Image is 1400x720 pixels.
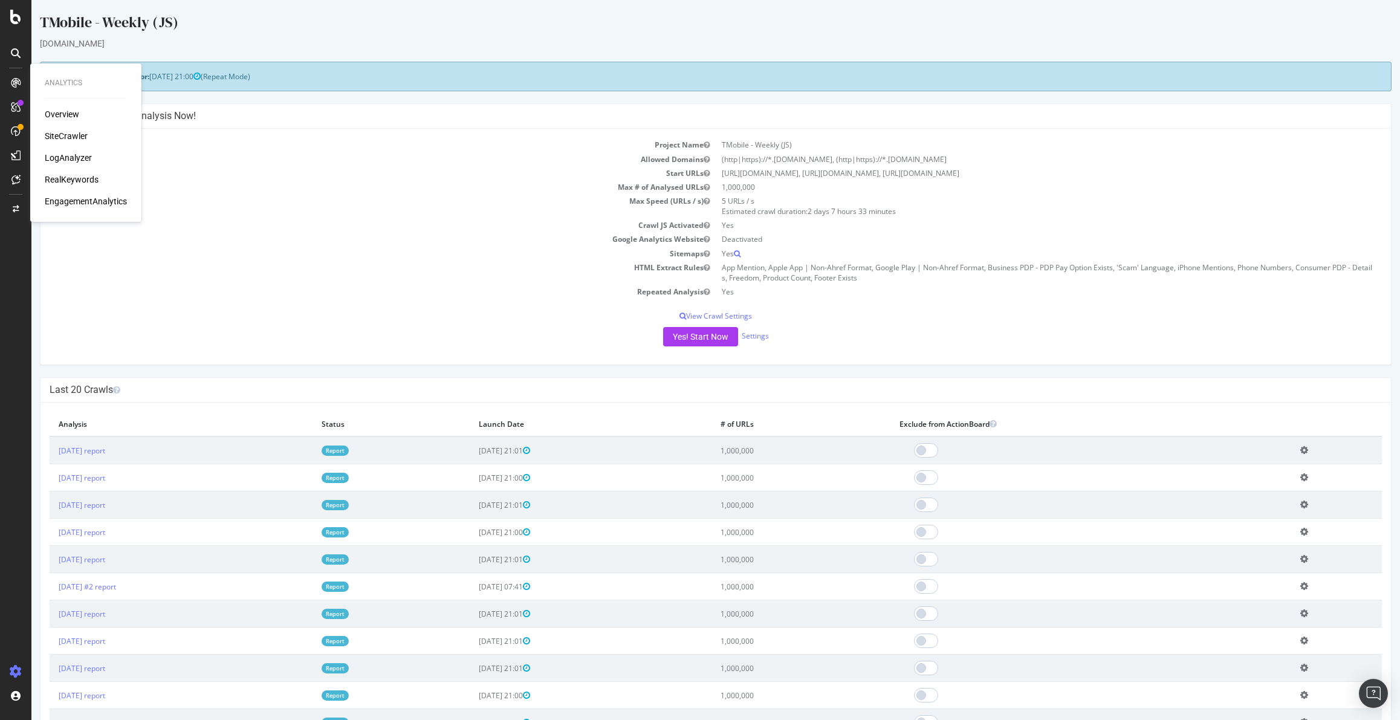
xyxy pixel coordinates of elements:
td: Start URLs [18,166,684,180]
span: [DATE] 07:41 [447,582,499,592]
a: Settings [710,331,737,341]
td: Repeated Analysis [18,285,684,299]
a: Report [290,473,317,483]
a: Report [290,446,317,456]
div: TMobile - Weekly (JS) [8,12,1360,37]
a: SiteCrawler [45,130,88,142]
td: Yes [684,285,1350,299]
h4: Configure your New Analysis Now! [18,110,1350,122]
span: [DATE] 21:00 [447,527,499,537]
span: [DATE] 21:01 [447,663,499,673]
td: (http|https)://*.[DOMAIN_NAME], (http|https)://*.[DOMAIN_NAME] [684,152,1350,166]
td: 1,000,000 [680,600,858,628]
span: [DATE] 21:00 [447,690,499,701]
a: LogAnalyzer [45,152,92,164]
strong: Next Launch Scheduled for: [18,71,118,82]
span: [DATE] 21:00 [447,473,499,483]
a: Report [290,663,317,673]
a: Report [290,582,317,592]
a: [DATE] #2 report [27,582,85,592]
a: Report [290,500,317,510]
h4: Last 20 Crawls [18,384,1350,396]
a: Report [290,636,317,646]
span: [DATE] 21:01 [447,554,499,565]
td: Project Name [18,138,684,152]
a: EngagementAnalytics [45,195,127,207]
td: 1,000,000 [680,519,858,546]
td: 1,000,000 [680,464,858,491]
span: [DATE] 21:01 [447,636,499,646]
a: [DATE] report [27,636,74,646]
a: Report [290,527,317,537]
th: Analysis [18,412,281,436]
div: Open Intercom Messenger [1359,679,1388,708]
a: [DATE] report [27,663,74,673]
td: 5 URLs / s Estimated crawl duration: [684,194,1350,218]
td: Google Analytics Website [18,232,684,246]
div: [DOMAIN_NAME] [8,37,1360,50]
td: 1,000,000 [680,682,858,709]
td: 1,000,000 [680,546,858,573]
td: TMobile - Weekly (JS) [684,138,1350,152]
td: 1,000,000 [684,180,1350,194]
td: 1,000,000 [680,655,858,682]
a: Report [290,690,317,701]
td: Max Speed (URLs / s) [18,194,684,218]
a: [DATE] report [27,473,74,483]
a: [DATE] report [27,609,74,619]
span: [DATE] 21:00 [118,71,169,82]
a: [DATE] report [27,527,74,537]
td: Max # of Analysed URLs [18,180,684,194]
td: [URL][DOMAIN_NAME], [URL][DOMAIN_NAME], [URL][DOMAIN_NAME] [684,166,1350,180]
td: Deactivated [684,232,1350,246]
th: Exclude from ActionBoard [859,412,1260,436]
span: 2 days 7 hours 33 minutes [776,206,864,216]
button: Yes! Start Now [632,327,707,346]
td: 1,000,000 [680,491,858,519]
span: [DATE] 21:01 [447,500,499,510]
a: [DATE] report [27,690,74,701]
td: App Mention, Apple App | Non-Ahref Format, Google Play | Non-Ahref Format, Business PDP - PDP Pay... [684,261,1350,285]
span: [DATE] 21:01 [447,446,499,456]
div: (Repeat Mode) [8,62,1360,91]
th: Launch Date [438,412,680,436]
td: 1,000,000 [680,628,858,655]
td: Yes [684,218,1350,232]
a: [DATE] report [27,554,74,565]
td: HTML Extract Rules [18,261,684,285]
th: # of URLs [680,412,858,436]
a: Overview [45,108,79,120]
a: [DATE] report [27,500,74,510]
p: View Crawl Settings [18,311,1350,321]
td: Crawl JS Activated [18,218,684,232]
a: Report [290,609,317,619]
div: Analytics [45,78,127,88]
a: Report [290,554,317,565]
a: [DATE] report [27,446,74,456]
td: Allowed Domains [18,152,684,166]
td: 1,000,000 [680,436,858,464]
a: RealKeywords [45,174,99,186]
td: Yes [684,247,1350,261]
td: Sitemaps [18,247,684,261]
td: 1,000,000 [680,573,858,600]
span: [DATE] 21:01 [447,609,499,619]
th: Status [281,412,439,436]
